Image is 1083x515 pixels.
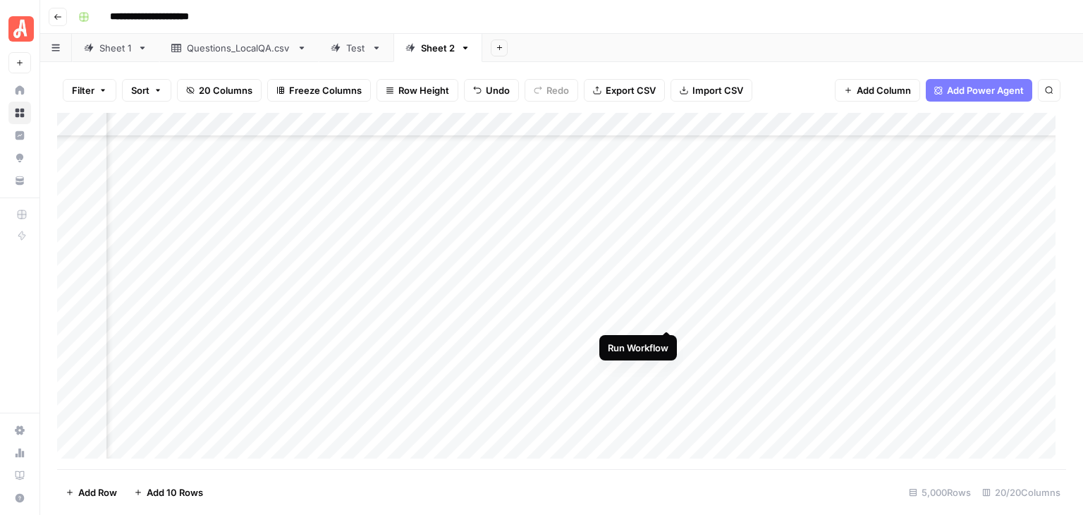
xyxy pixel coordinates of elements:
[147,485,203,499] span: Add 10 Rows
[131,83,149,97] span: Sort
[319,34,393,62] a: Test
[267,79,371,102] button: Freeze Columns
[126,481,212,504] button: Add 10 Rows
[671,79,752,102] button: Import CSV
[78,485,117,499] span: Add Row
[464,79,519,102] button: Undo
[346,41,366,55] div: Test
[546,83,569,97] span: Redo
[393,34,482,62] a: Sheet 2
[692,83,743,97] span: Import CSV
[57,481,126,504] button: Add Row
[8,147,31,169] a: Opportunities
[606,83,656,97] span: Export CSV
[8,11,31,47] button: Workspace: Angi
[8,442,31,464] a: Usage
[159,34,319,62] a: Questions_LocalQA.csv
[947,83,1024,97] span: Add Power Agent
[398,83,449,97] span: Row Height
[584,79,665,102] button: Export CSV
[8,487,31,509] button: Help + Support
[486,83,510,97] span: Undo
[63,79,116,102] button: Filter
[608,341,668,355] div: Run Workflow
[72,83,94,97] span: Filter
[926,79,1032,102] button: Add Power Agent
[289,83,362,97] span: Freeze Columns
[8,419,31,442] a: Settings
[99,41,132,55] div: Sheet 1
[377,79,458,102] button: Row Height
[8,464,31,487] a: Learning Hub
[525,79,578,102] button: Redo
[977,481,1066,504] div: 20/20 Columns
[903,481,977,504] div: 5,000 Rows
[8,16,34,42] img: Angi Logo
[8,102,31,124] a: Browse
[72,34,159,62] a: Sheet 1
[187,41,291,55] div: Questions_LocalQA.csv
[199,83,252,97] span: 20 Columns
[122,79,171,102] button: Sort
[421,41,455,55] div: Sheet 2
[835,79,920,102] button: Add Column
[8,79,31,102] a: Home
[8,124,31,147] a: Insights
[857,83,911,97] span: Add Column
[177,79,262,102] button: 20 Columns
[8,169,31,192] a: Your Data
